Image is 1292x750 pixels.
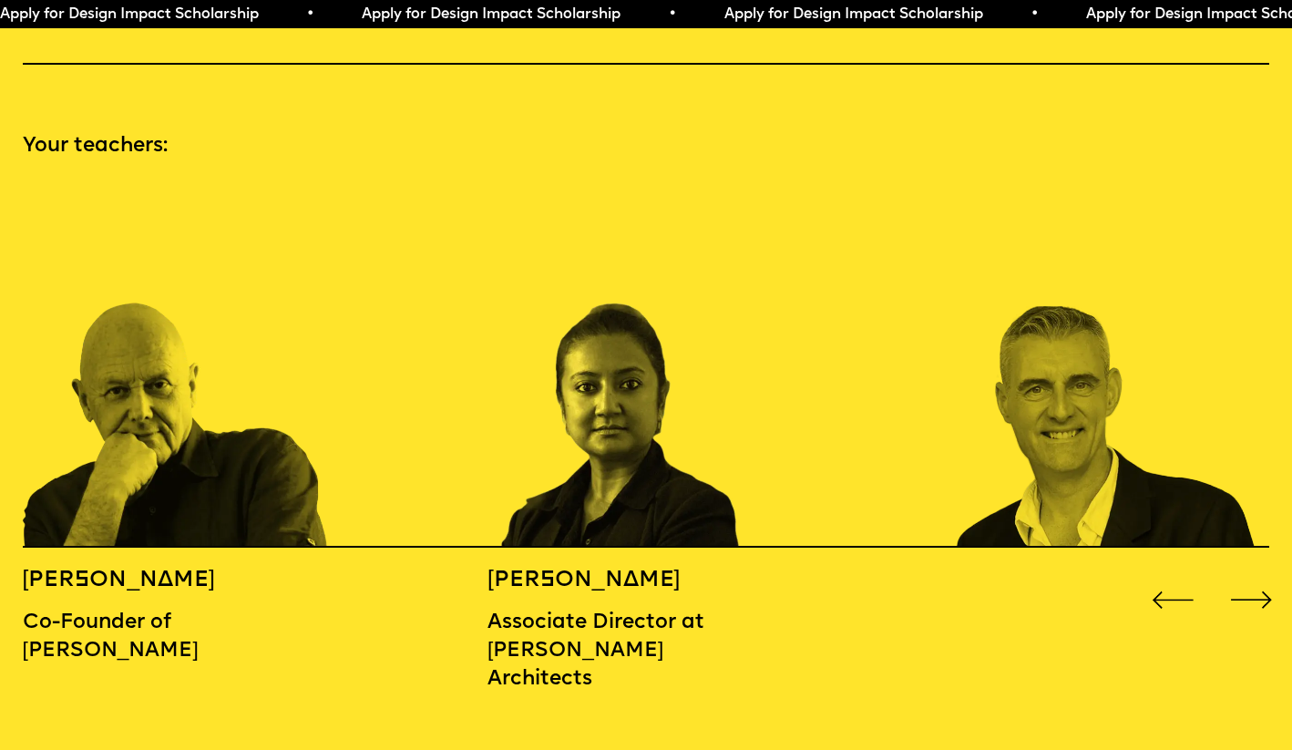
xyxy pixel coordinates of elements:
div: Next slide [1225,574,1277,626]
div: 3 / 16 [952,186,1262,548]
p: Associate Director at [PERSON_NAME] Architects [487,609,720,694]
div: Previous slide [1147,574,1199,626]
div: 2 / 16 [487,186,797,548]
div: 1 / 16 [23,186,333,548]
p: Your teachers: [23,132,1270,160]
span: • [1031,7,1039,22]
h5: [PERSON_NAME] [23,567,255,595]
span: • [306,7,314,22]
h5: [PERSON_NAME] [487,567,720,595]
p: Co-Founder of [PERSON_NAME] [23,609,255,665]
span: • [668,7,676,22]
